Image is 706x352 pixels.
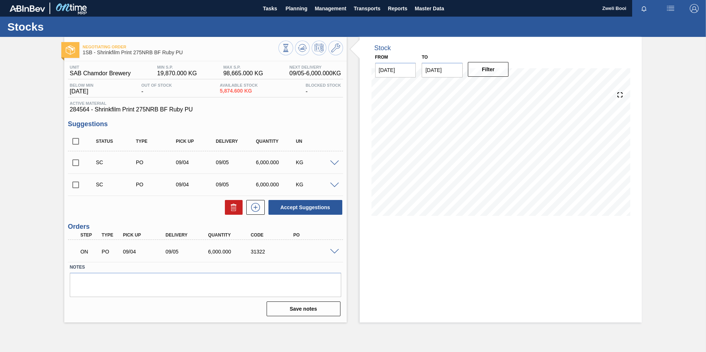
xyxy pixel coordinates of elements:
div: Delivery [214,139,259,144]
div: Suggestion Created [94,159,139,165]
div: - [304,83,343,95]
div: Purchase order [134,182,179,187]
span: Blocked Stock [306,83,341,87]
span: Out Of Stock [141,83,172,87]
span: SAB Chamdor Brewery [70,70,131,77]
span: Master Data [415,4,444,13]
span: Reports [388,4,407,13]
button: Update Chart [295,41,310,55]
span: 09/05 - 6,000.000 KG [289,70,341,77]
p: ON [80,249,99,255]
div: Step [79,232,101,238]
span: [DATE] [70,88,93,95]
label: Notes [70,262,341,273]
div: Quantity [206,232,254,238]
span: MAX S.P. [223,65,263,69]
div: Purchase order [100,249,122,255]
img: Ícone [66,45,75,55]
div: KG [294,159,339,165]
button: Filter [468,62,509,77]
span: Transports [354,4,380,13]
div: 09/05/2025 [214,182,259,187]
div: Negotiating Order [79,244,101,260]
h3: Orders [68,223,343,231]
div: Accept Suggestions [265,199,343,215]
button: Save notes [267,301,340,316]
input: mm/dd/yyyy [375,63,416,77]
span: Next Delivery [289,65,341,69]
div: Type [134,139,179,144]
img: Logout [690,4,699,13]
span: 5,874.600 KG [220,88,258,94]
label: From [375,55,388,60]
div: 09/04/2025 [174,159,219,165]
div: Purchase order [134,159,179,165]
h3: Suggestions [68,120,343,128]
span: Unit [70,65,131,69]
input: mm/dd/yyyy [422,63,463,77]
div: Quantity [254,139,299,144]
span: Planning [285,4,307,13]
div: New suggestion [243,200,265,215]
span: Negotiating Order [83,45,278,49]
div: Type [100,232,122,238]
span: Active Material [70,101,341,106]
button: Accept Suggestions [268,200,342,215]
label: to [422,55,428,60]
button: Go to Master Data / General [328,41,343,55]
span: 284564 - Shrinkfilm Print 275NRB BF Ruby PU [70,106,341,113]
div: Suggestion Created [94,182,139,187]
div: - [140,83,174,95]
div: 6,000.000 [206,249,254,255]
div: 09/04/2025 [121,249,169,255]
div: Stock [374,44,391,52]
span: 1SB - Shrinkfilm Print 275NRB BF Ruby PU [83,50,278,55]
div: 09/05/2025 [164,249,211,255]
button: Notifications [632,3,656,14]
span: 19,870.000 KG [157,70,197,77]
div: 6,000.000 [254,159,299,165]
span: Below Min [70,83,93,87]
img: userActions [666,4,675,13]
div: Code [249,232,297,238]
span: Available Stock [220,83,258,87]
img: TNhmsLtSVTkK8tSr43FrP2fwEKptu5GPRR3wAAAABJRU5ErkJggg== [10,5,45,12]
div: PO [291,232,339,238]
span: MIN S.P. [157,65,197,69]
div: UN [294,139,339,144]
div: 6,000.000 [254,182,299,187]
div: Delete Suggestions [221,200,243,215]
button: Stocks Overview [278,41,293,55]
div: Pick up [174,139,219,144]
span: 98,665.000 KG [223,70,263,77]
div: Pick up [121,232,169,238]
div: KG [294,182,339,187]
button: Schedule Inventory [312,41,326,55]
div: 31322 [249,249,297,255]
div: 09/05/2025 [214,159,259,165]
div: Delivery [164,232,211,238]
span: Tasks [262,4,278,13]
span: Management [315,4,346,13]
div: 09/04/2025 [174,182,219,187]
div: Status [94,139,139,144]
h1: Stocks [7,23,138,31]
